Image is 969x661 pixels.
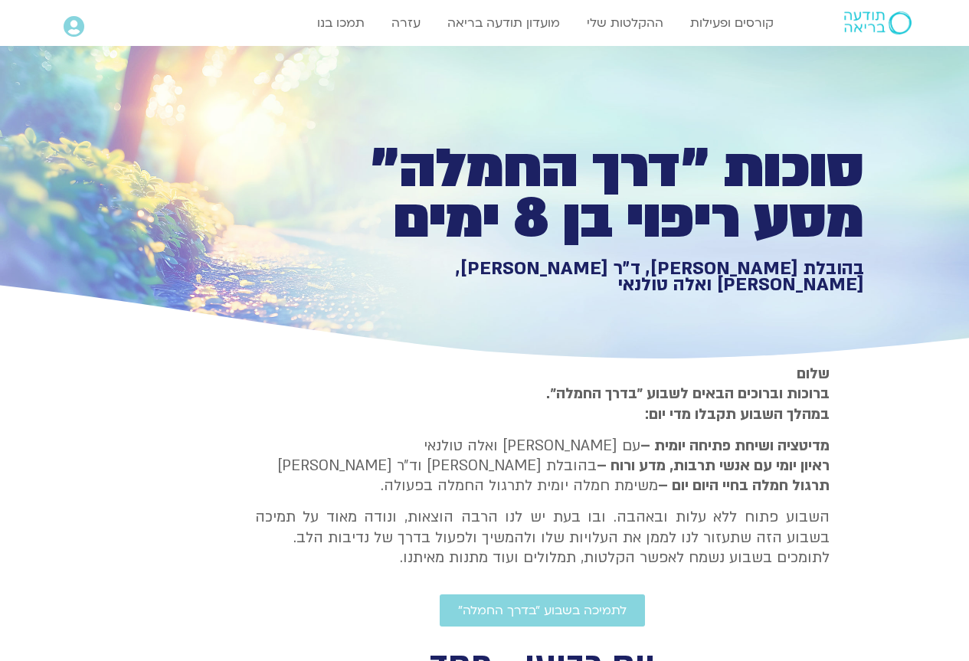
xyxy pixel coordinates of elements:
a: מועדון תודעה בריאה [440,8,568,38]
img: תודעה בריאה [844,11,912,34]
h1: בהובלת [PERSON_NAME], ד״ר [PERSON_NAME], [PERSON_NAME] ואלה טולנאי [333,260,864,293]
strong: שלום [797,364,830,384]
strong: מדיטציה ושיחת פתיחה יומית – [640,436,830,456]
p: עם [PERSON_NAME] ואלה טולנאי בהובלת [PERSON_NAME] וד״ר [PERSON_NAME] משימת חמלה יומית לתרגול החמל... [255,436,830,496]
p: השבוע פתוח ללא עלות ובאהבה. ובו בעת יש לנו הרבה הוצאות, ונודה מאוד על תמיכה בשבוע הזה שתעזור לנו ... [255,507,830,568]
a: קורסים ופעילות [683,8,781,38]
a: לתמיכה בשבוע ״בדרך החמלה״ [440,594,645,627]
span: לתמיכה בשבוע ״בדרך החמלה״ [458,604,627,617]
b: תרגול חמלה בחיי היום יום – [658,476,830,496]
a: עזרה [384,8,428,38]
strong: ברוכות וברוכים הבאים לשבוע ״בדרך החמלה״. במהלך השבוע תקבלו מדי יום: [546,384,830,424]
a: תמכו בנו [309,8,372,38]
a: ההקלטות שלי [579,8,671,38]
b: ראיון יומי עם אנשי תרבות, מדע ורוח – [597,456,830,476]
h1: סוכות ״דרך החמלה״ מסע ריפוי בן 8 ימים [333,144,864,244]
